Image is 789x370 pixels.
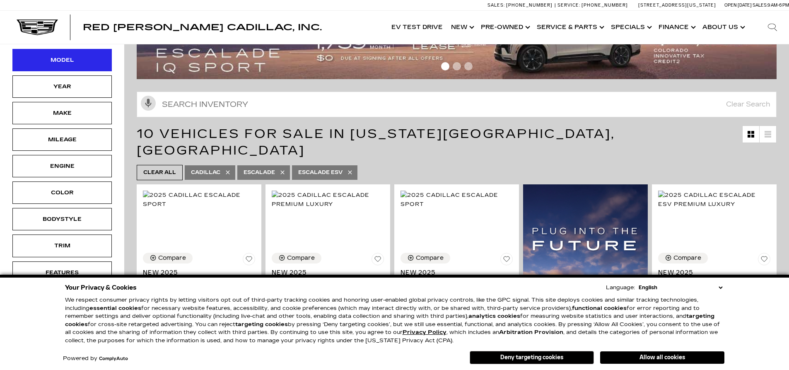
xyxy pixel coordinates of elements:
[487,2,505,8] span: Sales:
[143,191,255,209] img: 2025 Cadillac Escalade Sport
[41,135,83,144] div: Mileage
[65,313,714,328] strong: targeting cookies
[141,96,156,111] svg: Click to toggle on voice search
[272,191,384,209] img: 2025 Cadillac Escalade Premium Luxury
[464,62,473,70] span: Go to slide 3
[499,329,563,336] strong: Arbitration Provision
[143,167,176,178] span: Clear All
[12,102,112,124] div: MakeMake
[99,356,128,361] a: ComplyAuto
[724,2,752,8] span: Open [DATE]
[401,268,507,277] span: New 2025
[767,2,789,8] span: 9 AM-6 PM
[401,268,513,285] a: New 2025Cadillac Escalade Sport
[137,10,783,79] img: 2509-September-FOM-Escalade-IQ-Lease9
[468,313,520,319] strong: analytics cookies
[272,253,321,264] button: Compare Vehicle
[298,167,343,178] span: Escalade ESV
[12,208,112,230] div: BodystyleBodystyle
[698,11,748,44] a: About Us
[41,162,83,171] div: Engine
[606,285,635,290] div: Language:
[673,254,701,262] div: Compare
[447,11,477,44] a: New
[41,268,83,277] div: Features
[637,283,724,292] select: Language Select
[272,268,378,277] span: New 2025
[506,2,553,8] span: [PHONE_NUMBER]
[453,62,461,70] span: Go to slide 2
[416,254,444,262] div: Compare
[401,191,513,209] img: 2025 Cadillac Escalade Sport
[477,11,533,44] a: Pre-Owned
[12,128,112,151] div: MileageMileage
[143,268,255,285] a: New 2025Cadillac Escalade Sport
[41,188,83,197] div: Color
[143,268,249,277] span: New 2025
[441,62,449,70] span: Go to slide 1
[500,253,513,268] button: Save Vehicle
[65,282,137,293] span: Your Privacy & Cookies
[572,305,627,312] strong: functional cookies
[470,351,594,364] button: Deny targeting cookies
[89,305,141,312] strong: essential cookies
[244,167,275,178] span: Escalade
[600,351,724,364] button: Allow all cookies
[658,268,764,277] span: New 2025
[372,253,384,268] button: Save Vehicle
[243,253,255,268] button: Save Vehicle
[143,253,193,264] button: Compare Vehicle
[83,22,322,32] span: Red [PERSON_NAME] Cadillac, Inc.
[17,19,58,35] img: Cadillac Dark Logo with Cadillac White Text
[12,155,112,177] div: EngineEngine
[41,215,83,224] div: Bodystyle
[401,253,450,264] button: Compare Vehicle
[654,11,698,44] a: Finance
[41,109,83,118] div: Make
[41,82,83,91] div: Year
[158,254,186,262] div: Compare
[658,268,770,293] a: New 2025Cadillac Escalade ESV Premium Luxury
[41,241,83,250] div: Trim
[658,191,770,209] img: 2025 Cadillac Escalade ESV Premium Luxury
[12,49,112,71] div: ModelModel
[65,296,724,345] p: We respect consumer privacy rights by letting visitors opt out of third-party tracking cookies an...
[12,181,112,204] div: ColorColor
[387,11,447,44] a: EV Test Drive
[12,235,112,257] div: TrimTrim
[63,356,128,361] div: Powered by
[137,92,777,117] input: Search Inventory
[83,23,322,31] a: Red [PERSON_NAME] Cadillac, Inc.
[533,11,607,44] a: Service & Parts
[272,268,384,293] a: New 2025Cadillac Escalade Premium Luxury
[12,261,112,284] div: FeaturesFeatures
[758,253,770,268] button: Save Vehicle
[607,11,654,44] a: Specials
[638,2,716,8] a: [STREET_ADDRESS][US_STATE]
[12,75,112,98] div: YearYear
[658,253,708,264] button: Compare Vehicle
[581,2,628,8] span: [PHONE_NUMBER]
[403,329,446,336] a: Privacy Policy
[191,167,220,178] span: Cadillac
[753,2,767,8] span: Sales:
[287,254,315,262] div: Compare
[41,56,83,65] div: Model
[137,126,615,158] span: 10 Vehicles for Sale in [US_STATE][GEOGRAPHIC_DATA], [GEOGRAPHIC_DATA]
[557,2,580,8] span: Service:
[555,3,630,7] a: Service: [PHONE_NUMBER]
[487,3,555,7] a: Sales: [PHONE_NUMBER]
[235,321,288,328] strong: targeting cookies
